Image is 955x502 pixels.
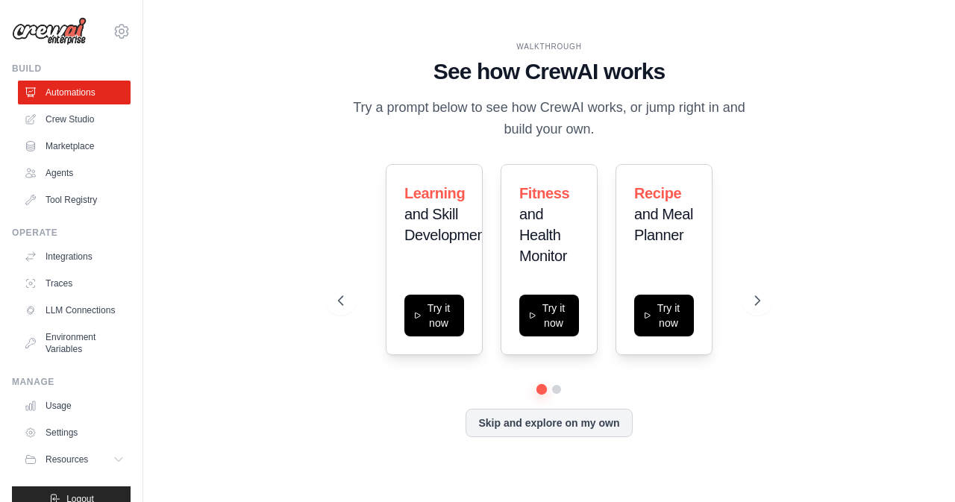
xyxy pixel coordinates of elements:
[46,454,88,465] span: Resources
[18,107,131,131] a: Crew Studio
[519,295,579,336] button: Try it now
[18,161,131,185] a: Agents
[338,58,760,85] h1: See how CrewAI works
[12,17,87,46] img: Logo
[466,409,632,437] button: Skip and explore on my own
[18,134,131,158] a: Marketplace
[338,41,760,52] div: WALKTHROUGH
[18,325,131,361] a: Environment Variables
[18,81,131,104] a: Automations
[12,227,131,239] div: Operate
[18,421,131,445] a: Settings
[18,272,131,295] a: Traces
[18,245,131,269] a: Integrations
[18,394,131,418] a: Usage
[404,206,489,243] span: and Skill Development
[634,295,694,336] button: Try it now
[519,206,567,264] span: and Health Monitor
[338,97,760,141] p: Try a prompt below to see how CrewAI works, or jump right in and build your own.
[404,185,465,201] span: Learning
[634,185,681,201] span: Recipe
[519,185,569,201] span: Fitness
[12,376,131,388] div: Manage
[404,295,464,336] button: Try it now
[12,63,131,75] div: Build
[18,298,131,322] a: LLM Connections
[634,206,693,243] span: and Meal Planner
[18,448,131,471] button: Resources
[18,188,131,212] a: Tool Registry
